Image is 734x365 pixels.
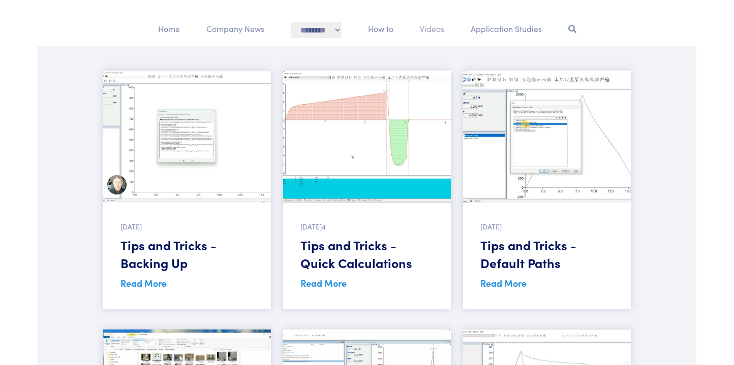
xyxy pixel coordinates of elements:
p: Application Studies [471,22,542,36]
p: [DATE]4 [300,221,434,232]
p: Home [158,22,180,36]
p: How to [368,22,393,36]
a: Read More [120,277,167,289]
h5: Tips and Tricks - Default Paths [480,236,614,272]
p: [DATE] [480,221,614,232]
p: Videos [420,22,444,36]
h5: Tips and Tricks - Quick Calculations [300,236,434,272]
p: Company News [206,22,264,36]
a: Read More [480,277,527,289]
img: Screenshot of software [463,71,631,203]
img: Screenshot of software [283,71,451,203]
h5: Tips and Tricks - Backing Up [120,236,254,272]
a: Read More [300,277,347,289]
p: [DATE] [120,221,254,232]
img: Screenshot of software [103,71,271,203]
